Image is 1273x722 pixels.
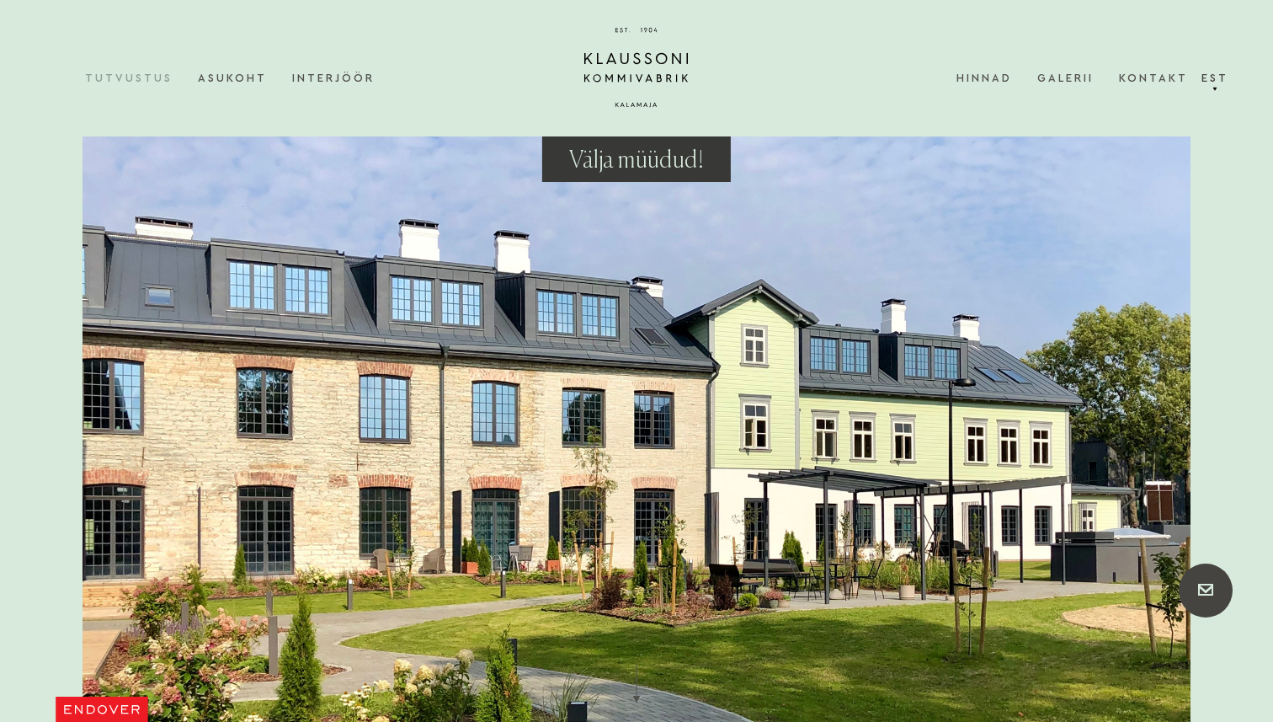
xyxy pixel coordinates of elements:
a: Interjöör [292,52,400,104]
h3: Välja müüdud! [569,147,704,175]
a: Tutvustus [85,52,198,104]
a: Asukoht [198,52,292,104]
a: Est [1198,52,1232,104]
a: Galerii [1037,52,1119,104]
a: Kontakt [1119,52,1188,104]
a: Hinnad [956,52,1037,104]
